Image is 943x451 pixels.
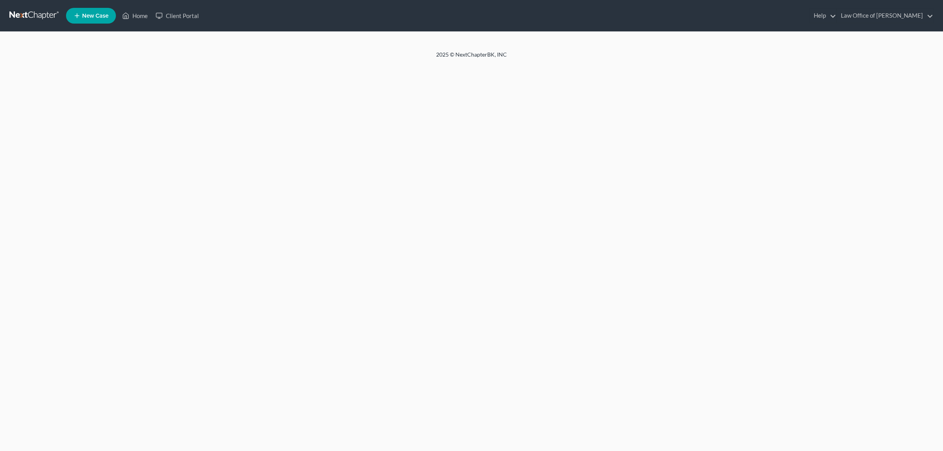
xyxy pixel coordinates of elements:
div: 2025 © NextChapterBK, INC [248,51,695,65]
a: Home [118,9,152,23]
a: Help [810,9,836,23]
a: Client Portal [152,9,203,23]
new-legal-case-button: New Case [66,8,116,24]
a: Law Office of [PERSON_NAME] [837,9,933,23]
